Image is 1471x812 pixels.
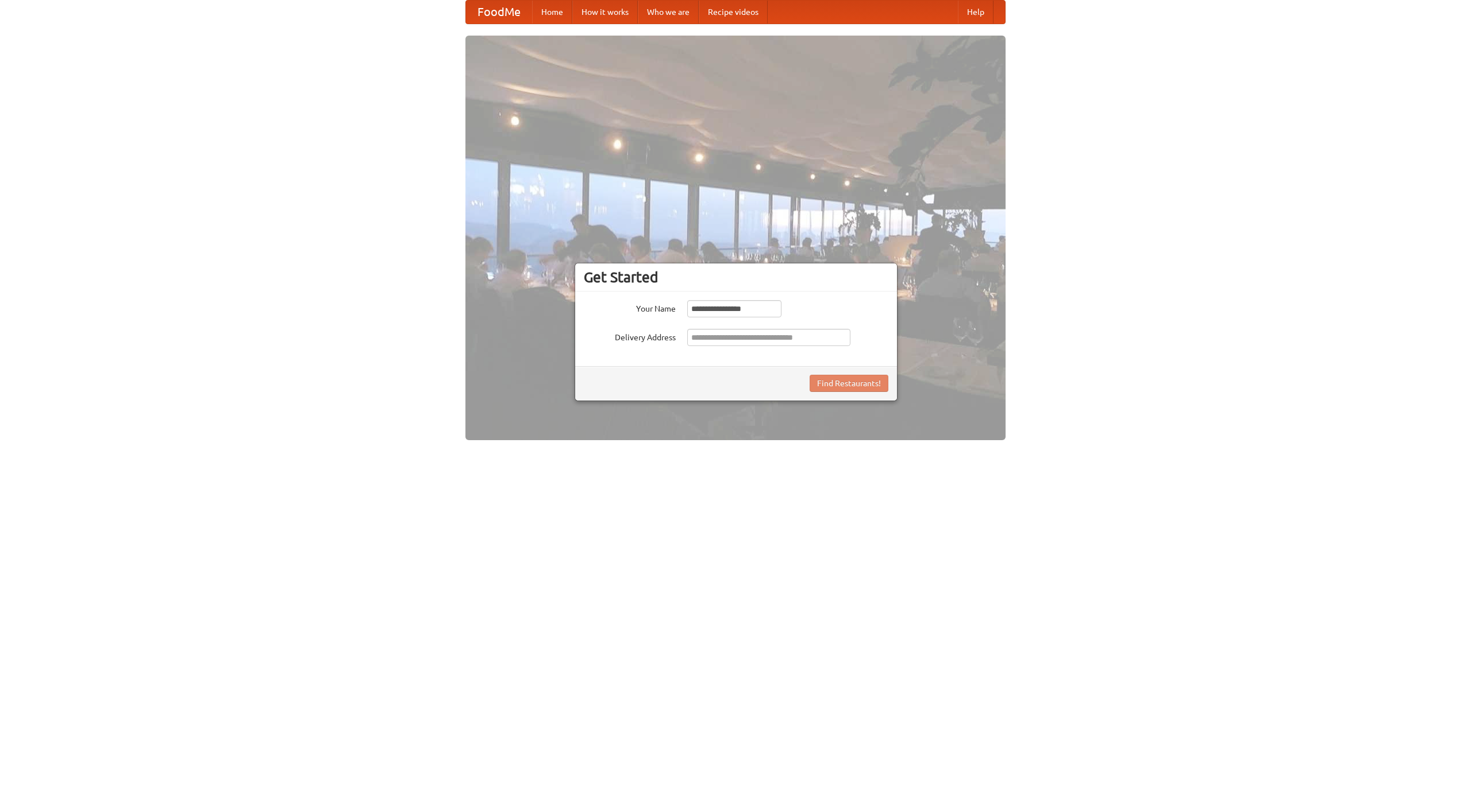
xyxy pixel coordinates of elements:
a: Who we are [638,1,699,24]
a: How it works [572,1,638,24]
a: Help [958,1,993,24]
label: Delivery Address [584,329,676,343]
label: Your Name [584,300,676,314]
a: Home [532,1,572,24]
h3: Get Started [584,269,888,286]
a: Recipe videos [699,1,768,24]
a: FoodMe [466,1,532,24]
button: Find Restaurants! [810,375,888,392]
